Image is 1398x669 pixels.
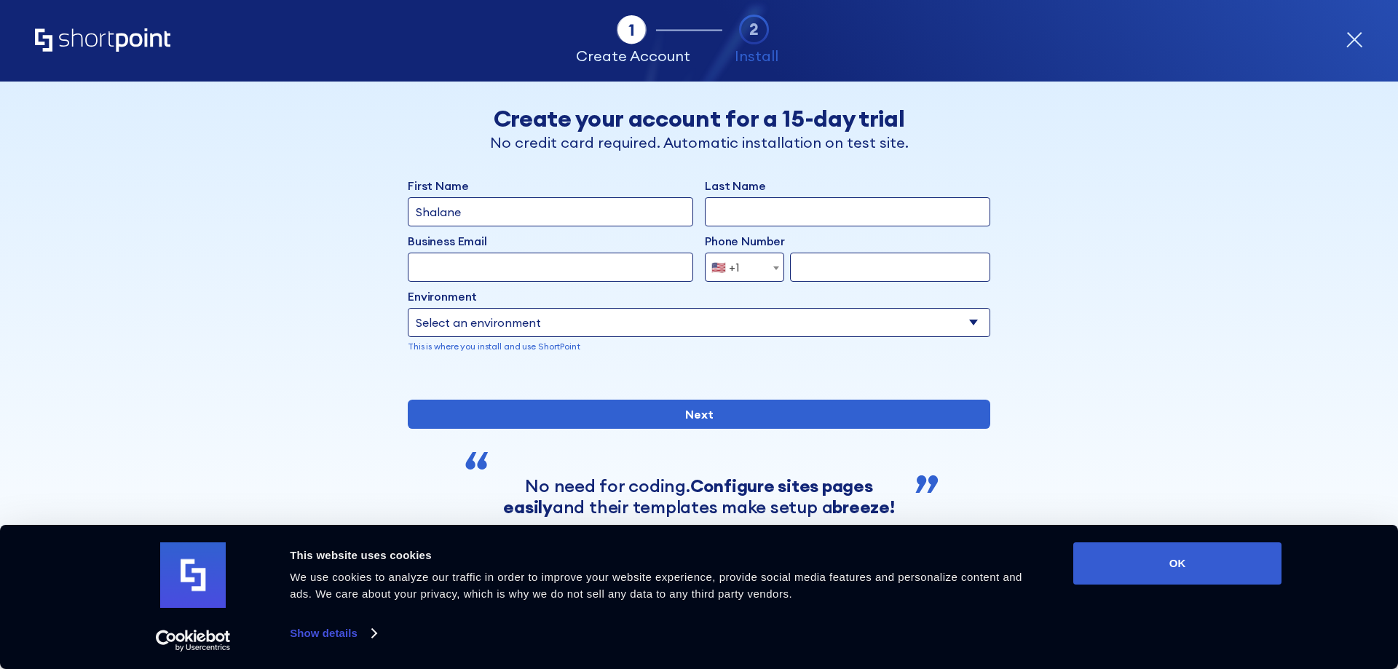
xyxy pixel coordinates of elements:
a: Usercentrics Cookiebot - opens in a new window [130,630,257,652]
img: logo [160,542,226,608]
a: Show details [290,622,376,644]
span: We use cookies to analyze our traffic in order to improve your website experience, provide social... [290,571,1022,600]
div: This website uses cookies [290,547,1040,564]
button: OK [1073,542,1281,585]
